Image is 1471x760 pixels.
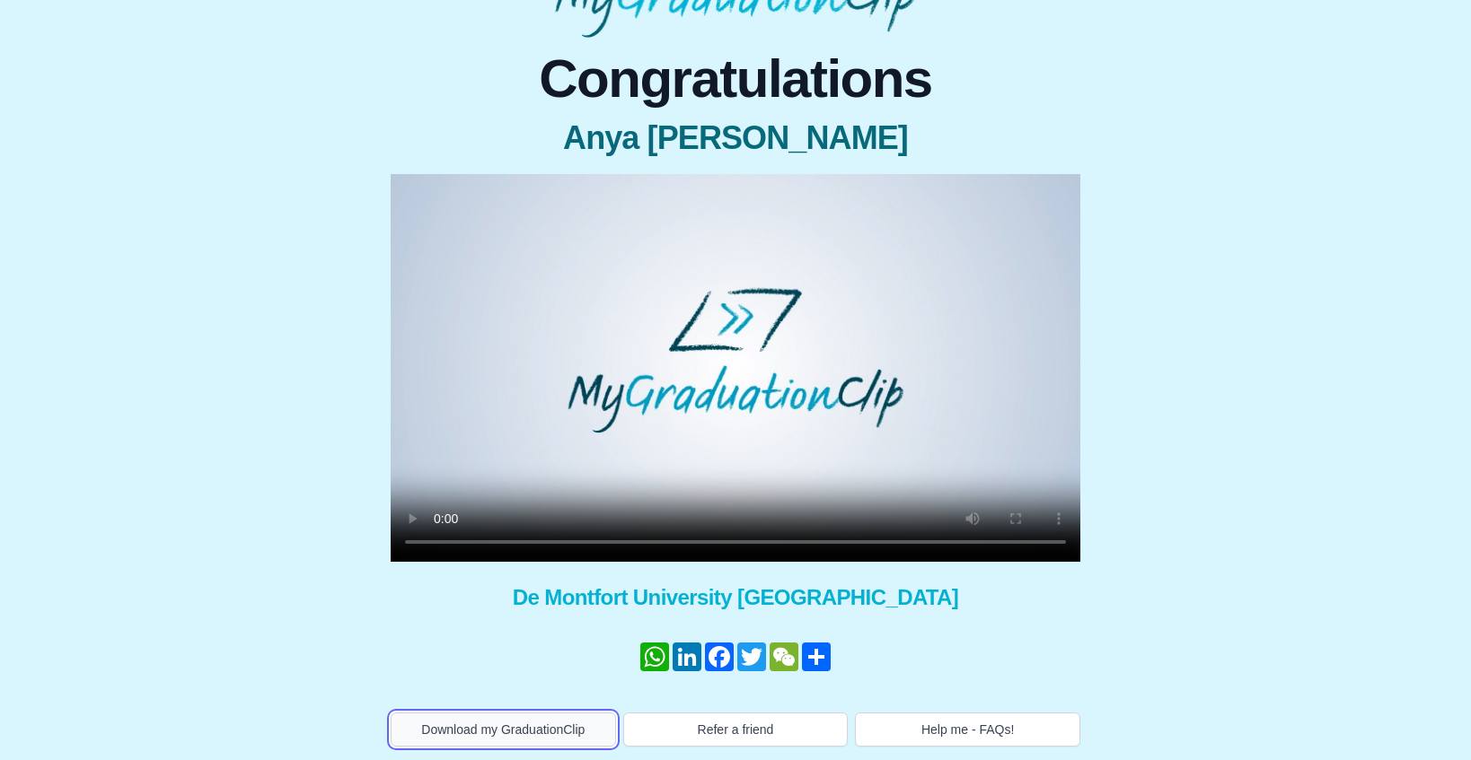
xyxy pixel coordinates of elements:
[639,642,671,671] a: WhatsApp
[800,642,832,671] a: Share
[623,712,849,747] button: Refer a friend
[671,642,703,671] a: LinkedIn
[391,712,616,747] button: Download my GraduationClip
[391,52,1080,106] span: Congratulations
[768,642,800,671] a: WeChat
[735,642,768,671] a: Twitter
[703,642,735,671] a: Facebook
[391,120,1080,156] span: Anya [PERSON_NAME]
[855,712,1080,747] button: Help me - FAQs!
[391,583,1080,612] span: De Montfort University [GEOGRAPHIC_DATA]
